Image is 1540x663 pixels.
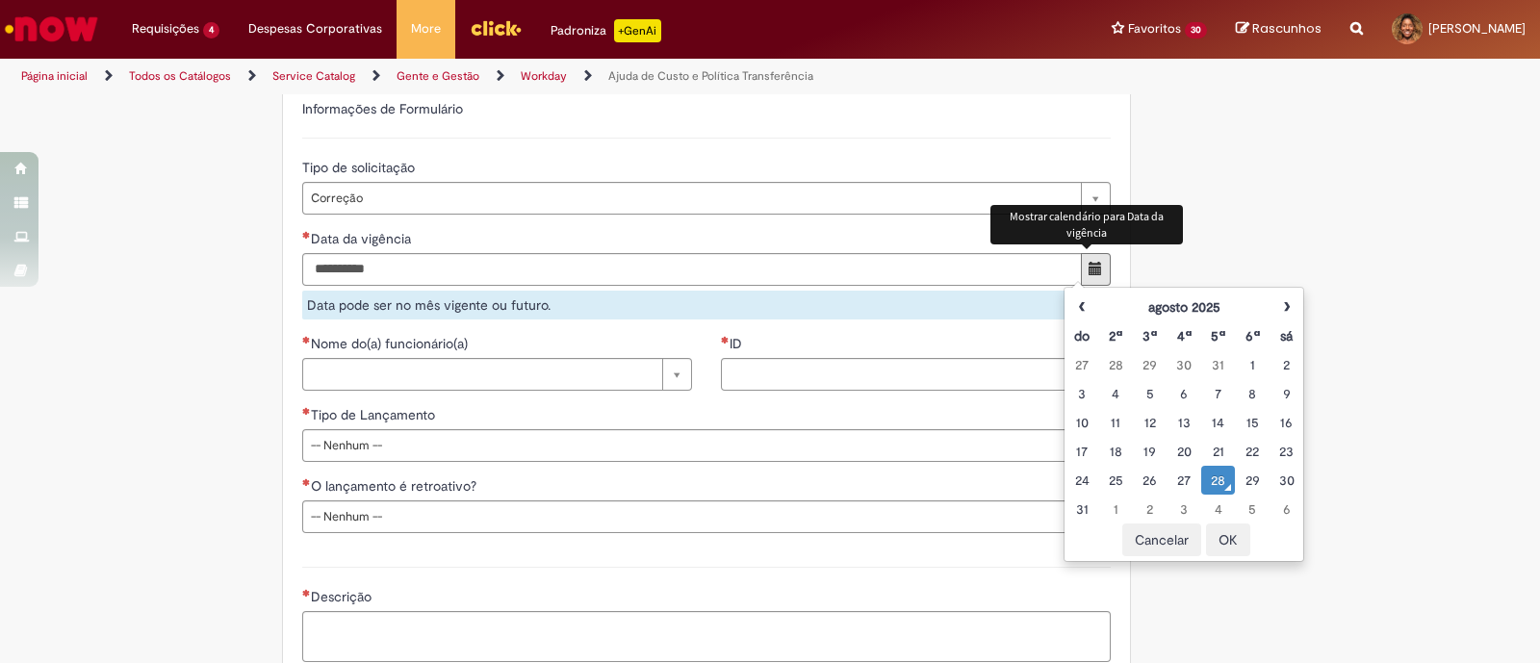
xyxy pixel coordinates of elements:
[1104,499,1128,519] div: 01 September 2025 Monday
[1274,442,1298,461] div: 23 August 2025 Saturday
[1172,471,1196,490] div: 27 August 2025 Wednesday
[990,205,1183,243] div: Mostrar calendário para Data da vigência
[272,68,355,84] a: Service Catalog
[1206,355,1230,374] div: 31 July 2025 Thursday
[614,19,661,42] p: +GenAi
[1172,384,1196,403] div: 06 August 2025 Wednesday
[1122,523,1201,556] button: Cancelar
[1069,413,1093,432] div: 10 August 2025 Sunday
[1172,499,1196,519] div: 03 September 2025 Wednesday
[1069,499,1093,519] div: 31 August 2025 Sunday
[1274,413,1298,432] div: 16 August 2025 Saturday
[1104,413,1128,432] div: 11 August 2025 Monday
[2,10,101,48] img: ServiceNow
[1240,471,1264,490] div: 29 August 2025 Friday
[1065,321,1098,350] th: Domingo
[1069,471,1093,490] div: 24 August 2025 Sunday
[1104,471,1128,490] div: 25 August 2025 Monday
[21,68,88,84] a: Página inicial
[1240,499,1264,519] div: 05 September 2025 Friday
[1138,499,1162,519] div: 02 September 2025 Tuesday
[1099,293,1270,321] th: agosto 2025. Alternar mês
[302,478,311,486] span: Necessários
[1104,442,1128,461] div: 18 August 2025 Monday
[1172,442,1196,461] div: 20 August 2025 Wednesday
[1104,384,1128,403] div: 04 August 2025 Monday
[302,231,311,239] span: Necessários
[311,335,472,352] span: Nome do(a) funcionário(a)
[1138,442,1162,461] div: 19 August 2025 Tuesday
[1274,355,1298,374] div: 02 August 2025 Saturday
[1240,442,1264,461] div: 22 August 2025 Friday
[730,335,746,352] span: ID
[1172,355,1196,374] div: 30 July 2025 Wednesday
[470,13,522,42] img: click_logo_yellow_360x200.png
[1236,20,1322,38] a: Rascunhos
[302,253,1082,286] input: Data da vigência
[1206,471,1230,490] div: O seletor de data foi aberto.28 August 2025 Thursday
[311,430,1071,461] span: -- Nenhum --
[311,183,1071,214] span: Correção
[302,100,463,117] label: Informações de Formulário
[1168,321,1201,350] th: Quarta-feira
[397,68,479,84] a: Gente e Gestão
[302,159,419,176] span: Tipo de solicitação
[302,407,311,415] span: Necessários
[14,59,1013,94] ul: Trilhas de página
[551,19,661,42] div: Padroniza
[1138,355,1162,374] div: 29 July 2025 Tuesday
[521,68,567,84] a: Workday
[1069,384,1093,403] div: 03 August 2025 Sunday
[1270,321,1303,350] th: Sábado
[1206,523,1250,556] button: OK
[1428,20,1526,37] span: [PERSON_NAME]
[1270,293,1303,321] th: Próximo mês
[1138,384,1162,403] div: 05 August 2025 Tuesday
[1240,384,1264,403] div: 08 August 2025 Friday
[1172,413,1196,432] div: 13 August 2025 Wednesday
[302,358,692,391] a: Limpar campo Nome do(a) funcionário(a)
[302,291,1111,319] div: Data pode ser no mês vigente ou futuro.
[1138,413,1162,432] div: 12 August 2025 Tuesday
[1099,321,1133,350] th: Segunda-feira
[1069,442,1093,461] div: 17 August 2025 Sunday
[311,501,1071,532] span: -- Nenhum --
[132,19,199,38] span: Requisições
[311,406,439,423] span: Tipo de Lançamento
[721,336,730,344] span: Necessários
[1240,355,1264,374] div: 01 August 2025 Friday
[129,68,231,84] a: Todos os Catálogos
[1206,384,1230,403] div: 07 August 2025 Thursday
[1235,321,1269,350] th: Sexta-feira
[302,336,311,344] span: Necessários
[411,19,441,38] span: More
[1128,19,1181,38] span: Favoritos
[1104,355,1128,374] div: 28 July 2025 Monday
[1274,384,1298,403] div: 09 August 2025 Saturday
[1274,499,1298,519] div: 06 September 2025 Saturday
[1274,471,1298,490] div: 30 August 2025 Saturday
[1206,413,1230,432] div: 14 August 2025 Thursday
[1206,499,1230,519] div: 04 September 2025 Thursday
[1065,293,1098,321] th: Mês anterior
[302,589,311,597] span: Necessários
[608,68,813,84] a: Ajuda de Custo e Política Transferência
[1138,471,1162,490] div: 26 August 2025 Tuesday
[1206,442,1230,461] div: 21 August 2025 Thursday
[1201,321,1235,350] th: Quinta-feira
[203,22,219,38] span: 4
[1133,321,1167,350] th: Terça-feira
[1064,287,1304,562] div: Escolher data
[1069,355,1093,374] div: 27 July 2025 Sunday
[1240,413,1264,432] div: 15 August 2025 Friday
[721,358,1111,391] input: ID
[311,588,375,605] span: Descrição
[1252,19,1322,38] span: Rascunhos
[311,477,480,495] span: O lançamento é retroativo?
[302,611,1111,663] textarea: Descrição
[248,19,382,38] span: Despesas Corporativas
[311,230,415,247] span: Data da vigência
[1185,22,1207,38] span: 30
[1081,253,1111,286] button: Mostrar calendário para Data da vigência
